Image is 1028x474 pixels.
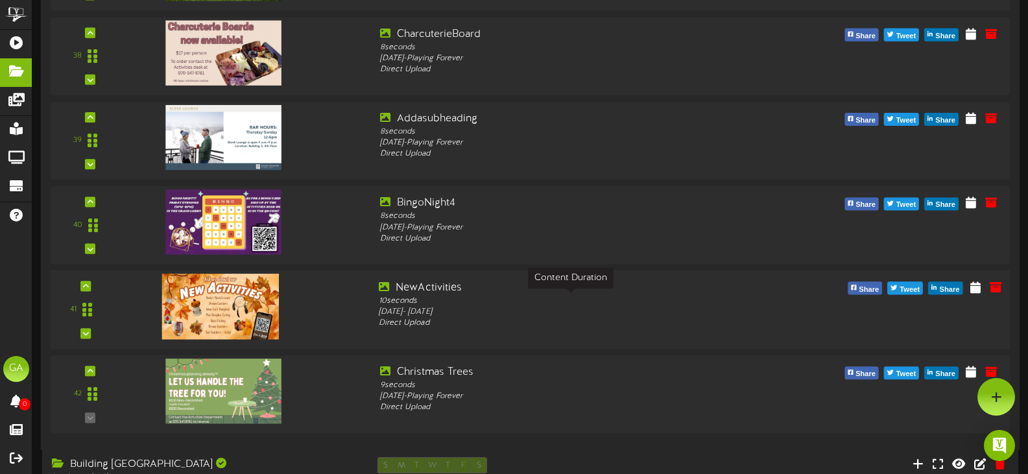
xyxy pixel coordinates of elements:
span: Share [853,198,878,213]
span: Share [853,113,878,128]
div: NewActivities [379,280,763,295]
span: Share [933,198,958,213]
button: Share [844,29,879,41]
span: Share [933,367,958,381]
div: Christmas Trees [380,365,760,380]
button: Share [844,366,879,379]
div: Direct Upload [380,64,760,75]
button: Tweet [887,282,923,295]
span: Tweet [894,198,918,213]
button: Share [924,366,959,379]
div: BingoNight4 [380,196,760,211]
img: c5f82ea0-0622-4a81-9e3f-147676f49083.jpg [165,189,281,254]
span: Share [853,367,878,381]
div: Building [GEOGRAPHIC_DATA] [52,457,358,472]
div: GA [3,356,29,382]
img: 4d1f636c-0b15-4347-83e2-00ffbcb03f5a.png [165,359,281,423]
div: 42 [74,389,82,400]
button: Tweet [884,29,919,41]
div: Direct Upload [379,318,763,329]
div: 38 [73,51,82,62]
button: Tweet [884,113,919,126]
div: Direct Upload [380,402,760,413]
div: Direct Upload [380,148,760,160]
div: 10 seconds [379,295,763,306]
div: 8 seconds [380,126,760,137]
button: Share [844,198,879,211]
button: Share [924,29,959,41]
div: [DATE] - Playing Forever [380,222,760,233]
img: 6b604e30-0e47-4cb1-8aac-18e8f223a13c.png [162,274,279,339]
span: Tweet [894,113,918,128]
div: 8 seconds [380,41,760,53]
span: 0 [19,398,30,410]
button: Share [924,198,959,211]
span: Share [937,283,962,297]
button: Tweet [884,366,919,379]
button: Share [848,282,882,295]
div: 39 [73,135,82,146]
button: Share [844,113,879,126]
span: Tweet [897,283,922,297]
button: Share [928,282,962,295]
span: Share [933,29,958,43]
span: Share [933,113,958,128]
span: Tweet [894,367,918,381]
span: Tweet [894,29,918,43]
span: Share [853,29,878,43]
div: Direct Upload [380,233,760,244]
div: [DATE] - [DATE] [379,307,763,318]
div: 9 seconds [380,380,760,391]
div: 40 [73,220,82,231]
div: 41 [70,304,77,315]
button: Tweet [884,198,919,211]
div: Open Intercom Messenger [984,430,1015,461]
div: 8 seconds [380,211,760,222]
div: Addasubheading [380,112,760,126]
img: 72da1d98-8ec6-4d1a-889f-176ba5ec02bb.png [165,21,281,86]
span: Share [856,283,881,297]
button: Share [924,113,959,126]
div: [DATE] - Playing Forever [380,391,760,402]
div: [DATE] - Playing Forever [380,53,760,64]
div: [DATE] - Playing Forever [380,137,760,148]
img: 6550dbb9-c529-404e-a621-3c7a17c574ea.png [165,105,281,170]
div: CharcuterieBoard [380,27,760,42]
